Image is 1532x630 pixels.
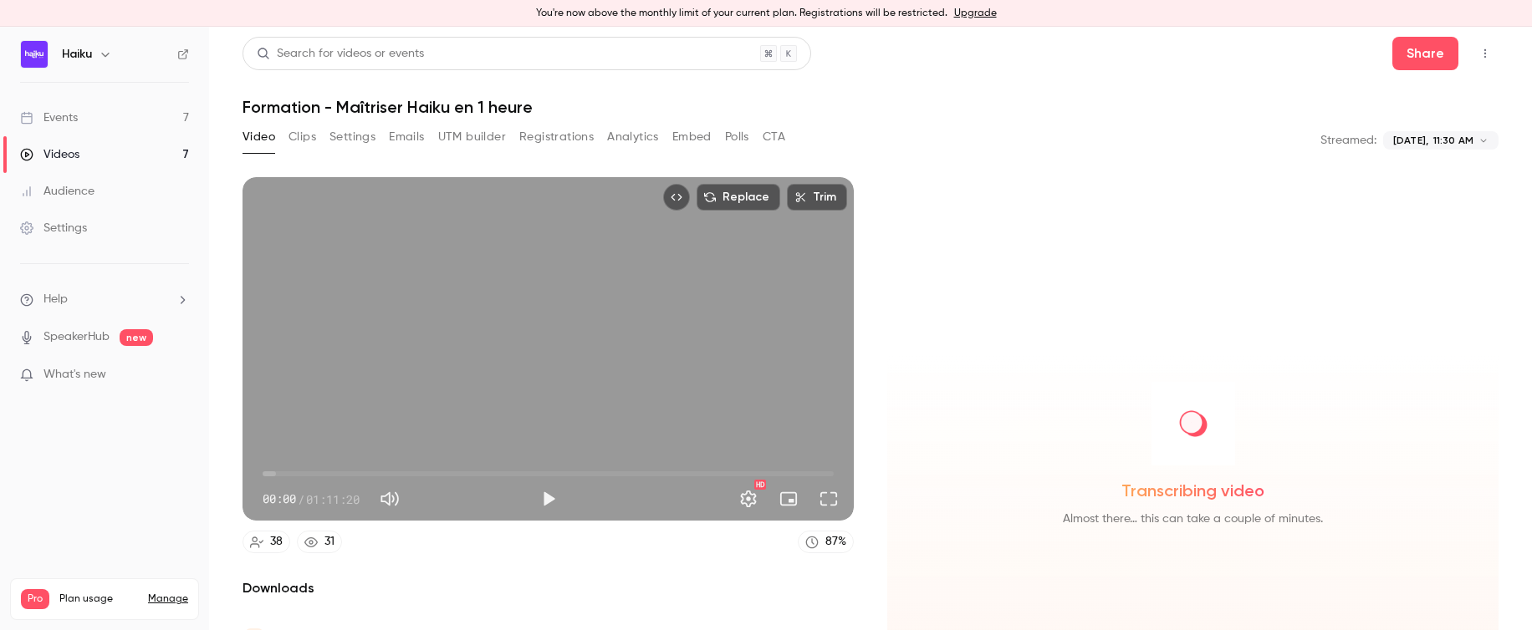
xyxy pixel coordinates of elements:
div: 31 [324,533,334,551]
div: Search for videos or events [257,45,424,63]
span: [DATE], [1393,133,1428,148]
button: Play [532,482,565,516]
button: Settings [732,482,765,516]
h1: Formation - Maîtriser Haiku en 1 heure [243,97,1499,117]
div: 87 % [825,533,846,551]
span: What's new [43,366,106,384]
p: Streamed: [1320,132,1376,149]
span: 11:30 AM [1433,133,1473,148]
span: Plan usage [59,592,138,606]
div: Events [20,109,78,126]
button: Mute [373,482,406,516]
button: Settings [329,124,375,150]
div: Settings [20,220,87,236]
button: Analytics [607,124,659,150]
button: Full screen [812,482,845,516]
span: 00:00 [263,490,296,508]
button: CTA [763,124,785,150]
h6: Haiku [62,46,92,63]
div: Videos [20,146,79,163]
span: / [298,490,304,508]
a: Manage [148,592,188,606]
button: UTM builder [438,124,506,150]
button: Video [243,124,275,150]
img: Haiku [21,41,48,68]
div: 38 [270,533,283,551]
span: Transcribing video [1121,479,1264,502]
button: Replace [697,184,780,211]
button: Embed video [663,184,690,211]
a: SpeakerHub [43,328,110,346]
button: Clips [289,124,316,150]
button: Emails [389,124,424,150]
a: 38 [243,531,290,553]
button: Embed [672,124,712,150]
div: 00:00 [263,490,360,508]
button: Registrations [519,124,594,150]
span: Pro [21,589,49,609]
div: Audience [20,183,94,200]
span: new [120,329,153,346]
li: help-dropdown-opener [20,291,189,308]
a: 31 [297,531,342,553]
span: Almost there… this can take a couple of minutes. [1063,509,1323,529]
a: Upgrade [954,7,997,20]
button: Turn on miniplayer [772,482,805,516]
button: Share [1392,37,1458,70]
button: Polls [725,124,749,150]
a: 87% [798,531,854,553]
span: Help [43,291,68,308]
div: HD [754,480,766,490]
h2: Downloads [243,578,854,598]
span: 01:11:20 [306,490,360,508]
button: Top Bar Actions [1472,40,1499,67]
button: Trim [787,184,847,211]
